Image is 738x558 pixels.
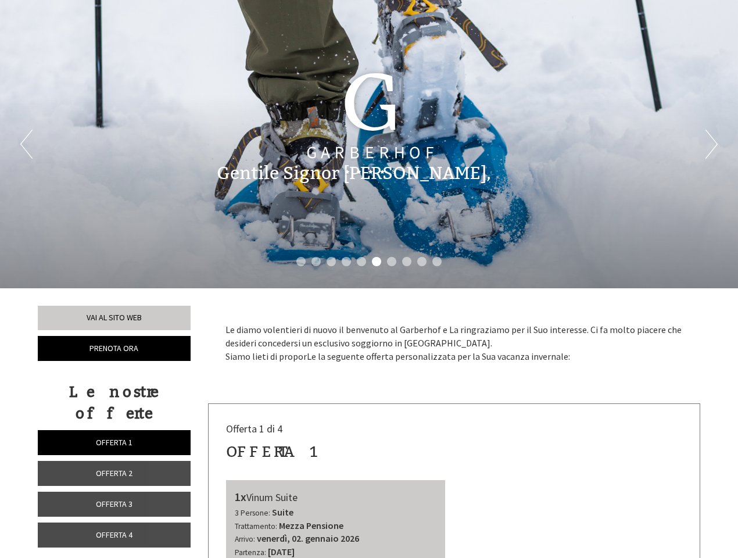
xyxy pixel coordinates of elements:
[96,468,132,478] span: Offerta 2
[705,130,718,159] button: Next
[96,530,132,540] span: Offerta 4
[217,164,491,183] h1: Gentile Signor [PERSON_NAME],
[226,441,320,463] div: Offerta 1
[235,489,437,506] div: Vinum Suite
[96,437,132,448] span: Offerta 1
[268,546,295,557] b: [DATE]
[235,534,255,544] small: Arrivo:
[235,489,246,504] b: 1x
[20,130,33,159] button: Previous
[96,499,132,509] span: Offerta 3
[38,336,191,361] a: Prenota ora
[38,381,191,424] div: Le nostre offerte
[226,422,282,435] span: Offerta 1 di 4
[235,508,270,518] small: 3 Persone:
[235,548,266,557] small: Partenza:
[279,520,343,531] b: Mezza Pensione
[235,521,277,531] small: Trattamento:
[225,323,683,363] p: Le diamo volentieri di nuovo il benvenuto al Garberhof e La ringraziamo per il Suo interesse. Ci ...
[257,532,359,544] b: venerdì, 02. gennaio 2026
[272,506,293,518] b: Suite
[38,306,191,330] a: Vai al sito web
